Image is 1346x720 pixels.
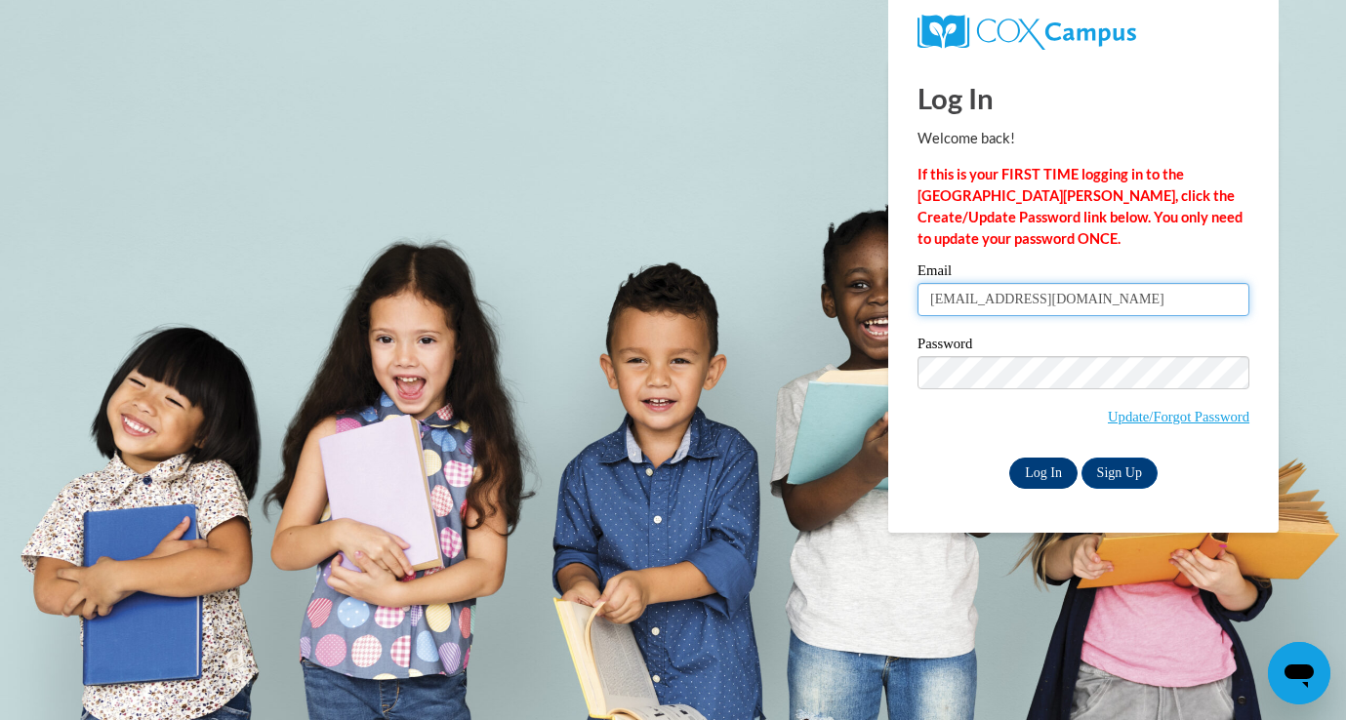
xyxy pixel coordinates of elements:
[918,337,1249,356] label: Password
[918,263,1249,283] label: Email
[918,15,1136,50] img: COX Campus
[918,78,1249,118] h1: Log In
[1268,642,1330,704] iframe: Button to launch messaging window
[918,128,1249,149] p: Welcome back!
[918,166,1243,247] strong: If this is your FIRST TIME logging in to the [GEOGRAPHIC_DATA][PERSON_NAME], click the Create/Upd...
[1009,458,1078,489] input: Log In
[1108,409,1249,424] a: Update/Forgot Password
[1081,458,1158,489] a: Sign Up
[918,15,1249,50] a: COX Campus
